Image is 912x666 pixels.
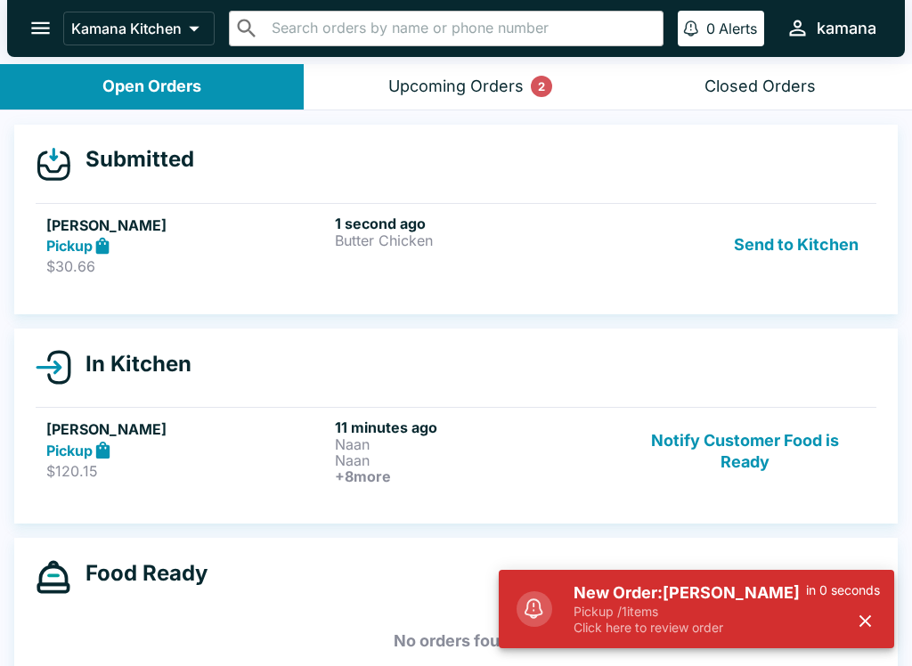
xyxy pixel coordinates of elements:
[574,582,806,604] h5: New Order: [PERSON_NAME]
[778,9,883,47] button: kamana
[335,418,616,436] h6: 11 minutes ago
[71,560,208,587] h4: Food Ready
[18,5,63,51] button: open drawer
[71,20,182,37] p: Kamana Kitchen
[335,215,616,232] h6: 1 second ago
[704,77,816,97] div: Closed Orders
[36,203,876,287] a: [PERSON_NAME]Pickup$30.661 second agoButter ChickenSend to Kitchen
[46,257,328,275] p: $30.66
[36,407,876,495] a: [PERSON_NAME]Pickup$120.1511 minutes agoNaanNaan+8moreNotify Customer Food is Ready
[266,16,655,41] input: Search orders by name or phone number
[335,436,616,452] p: Naan
[706,20,715,37] p: 0
[806,582,880,598] p: in 0 seconds
[46,442,93,459] strong: Pickup
[335,452,616,468] p: Naan
[574,620,806,636] p: Click here to review order
[574,604,806,620] p: Pickup / 1 items
[71,351,191,378] h4: In Kitchen
[624,418,866,484] button: Notify Customer Food is Ready
[46,462,328,480] p: $120.15
[388,77,524,97] div: Upcoming Orders
[719,20,757,37] p: Alerts
[46,418,328,440] h5: [PERSON_NAME]
[727,215,866,276] button: Send to Kitchen
[71,146,194,173] h4: Submitted
[538,77,545,95] p: 2
[46,215,328,236] h5: [PERSON_NAME]
[63,12,215,45] button: Kamana Kitchen
[335,232,616,248] p: Butter Chicken
[102,77,201,97] div: Open Orders
[335,468,616,484] h6: + 8 more
[817,18,876,39] div: kamana
[46,237,93,255] strong: Pickup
